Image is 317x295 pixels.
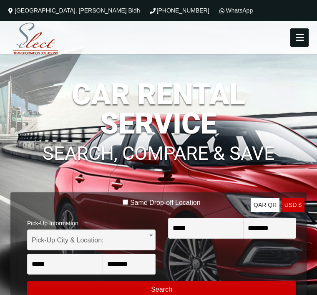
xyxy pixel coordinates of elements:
h1: CAR RENTAL SERVICE [10,80,307,138]
a: WhatsApp [218,7,253,14]
label: Same Drop-off Location [130,199,201,207]
span: Pick-Up Information [27,214,156,229]
img: Select Rent a Car [6,21,65,57]
span: Pick-Up City & Location: [27,229,156,250]
a: USD $ [282,198,304,212]
h1: SEARCH, COMPARE & SAVE [10,131,307,163]
a: QAR QR [251,198,279,212]
a: [PHONE_NUMBER] [148,7,209,14]
span: Pick-Up City & Location: [32,230,151,251]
